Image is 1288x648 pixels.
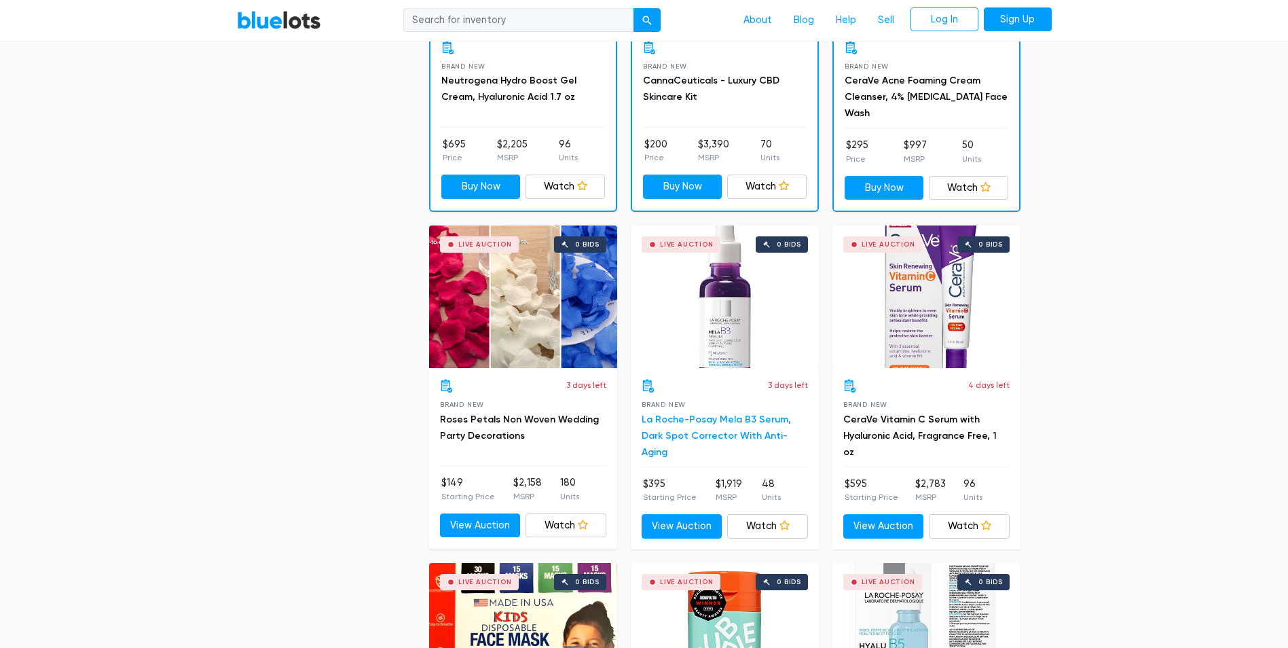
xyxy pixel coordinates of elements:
[978,579,1003,586] div: 0 bids
[644,137,667,164] li: $200
[862,241,915,248] div: Live Auction
[643,491,697,503] p: Starting Price
[575,579,600,586] div: 0 bids
[698,137,729,164] li: $3,390
[566,379,606,391] p: 3 days left
[560,475,579,503] li: 180
[727,514,808,539] a: Watch
[777,579,801,586] div: 0 bids
[978,241,1003,248] div: 0 bids
[984,7,1052,32] a: Sign Up
[963,477,982,504] li: 96
[915,477,946,504] li: $2,783
[733,7,783,33] a: About
[642,401,686,408] span: Brand New
[440,414,599,442] a: Roses Petals Non Woven Wedding Party Decorations
[929,176,1008,200] a: Watch
[825,7,867,33] a: Help
[441,62,485,70] span: Brand New
[845,176,924,200] a: Buy Now
[862,579,915,586] div: Live Auction
[441,490,495,503] p: Starting Price
[915,491,946,503] p: MSRP
[777,241,801,248] div: 0 bids
[843,401,887,408] span: Brand New
[963,491,982,503] p: Units
[929,514,1010,539] a: Watch
[910,7,978,32] a: Log In
[760,137,779,164] li: 70
[716,491,742,503] p: MSRP
[237,10,321,30] a: BlueLots
[843,414,997,458] a: CeraVe Vitamin C Serum with Hyaluronic Acid, Fragrance Free, 1 oz
[716,477,742,504] li: $1,919
[768,379,808,391] p: 3 days left
[560,490,579,503] p: Units
[443,151,466,164] p: Price
[643,175,722,199] a: Buy Now
[575,241,600,248] div: 0 bids
[783,7,825,33] a: Blog
[642,414,791,458] a: La Roche-Posay Mela B3 Serum, Dark Spot Corrector With Anti-Aging
[968,379,1010,391] p: 4 days left
[559,151,578,164] p: Units
[867,7,905,33] a: Sell
[643,62,687,70] span: Brand New
[845,491,898,503] p: Starting Price
[643,477,697,504] li: $395
[845,477,898,504] li: $595
[762,491,781,503] p: Units
[845,62,889,70] span: Brand New
[513,475,542,503] li: $2,158
[441,175,521,199] a: Buy Now
[443,137,466,164] li: $695
[760,151,779,164] p: Units
[660,241,714,248] div: Live Auction
[660,579,714,586] div: Live Auction
[644,151,667,164] p: Price
[631,226,819,368] a: Live Auction 0 bids
[458,579,512,586] div: Live Auction
[526,514,606,538] a: Watch
[559,137,578,164] li: 96
[846,153,868,165] p: Price
[904,138,927,165] li: $997
[403,8,634,33] input: Search for inventory
[698,151,729,164] p: MSRP
[845,75,1008,119] a: CeraVe Acne Foaming Cream Cleanser, 4% [MEDICAL_DATA] Face Wash
[642,514,722,539] a: View Auction
[843,514,924,539] a: View Auction
[962,138,981,165] li: 50
[643,75,779,103] a: CannaCeuticals - Luxury CBD Skincare Kit
[832,226,1020,368] a: Live Auction 0 bids
[497,137,528,164] li: $2,205
[440,401,484,408] span: Brand New
[727,175,807,199] a: Watch
[441,475,495,503] li: $149
[762,477,781,504] li: 48
[962,153,981,165] p: Units
[429,226,617,368] a: Live Auction 0 bids
[904,153,927,165] p: MSRP
[513,490,542,503] p: MSRP
[441,75,576,103] a: Neutrogena Hydro Boost Gel Cream, Hyaluronic Acid 1.7 oz
[846,138,868,165] li: $295
[526,175,605,199] a: Watch
[497,151,528,164] p: MSRP
[440,514,521,538] a: View Auction
[458,241,512,248] div: Live Auction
